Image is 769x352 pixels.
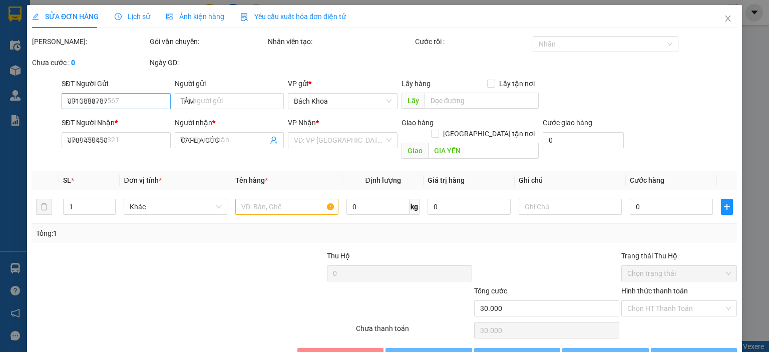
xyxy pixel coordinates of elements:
[240,13,346,21] span: Yêu cầu xuất hóa đơn điện tử
[32,13,99,21] span: SỬA ĐƠN HÀNG
[240,13,248,21] img: icon
[268,36,413,47] div: Nhân viên tạo:
[150,57,265,68] div: Ngày GD:
[288,119,316,127] span: VP Nhận
[401,119,433,127] span: Giao hàng
[401,143,428,159] span: Giao
[724,15,732,23] span: close
[326,252,349,260] span: Thu Hộ
[355,323,473,340] div: Chưa thanh toán
[150,36,265,47] div: Gói vận chuyển:
[36,228,297,239] div: Tổng: 1
[721,203,732,211] span: plus
[428,143,539,159] input: Dọc đường
[115,13,150,21] span: Lịch sử
[62,117,171,128] div: SĐT Người Nhận
[543,132,624,148] input: Cước giao hàng
[627,266,731,281] span: Chọn trạng thái
[32,57,148,68] div: Chưa cước :
[714,5,742,33] button: Close
[235,199,338,215] input: VD: Bàn, Ghế
[543,119,592,127] label: Cước giao hàng
[166,13,224,21] span: Ảnh kiện hàng
[288,78,397,89] div: VP gửi
[721,199,733,215] button: plus
[130,199,221,214] span: Khác
[294,94,391,109] span: Bách Khoa
[175,78,284,89] div: Người gửi
[439,128,539,139] span: [GEOGRAPHIC_DATA] tận nơi
[175,117,284,128] div: Người nhận
[621,250,737,261] div: Trạng thái Thu Hộ
[235,176,268,184] span: Tên hàng
[63,176,71,184] span: SL
[424,93,539,109] input: Dọc đường
[415,36,531,47] div: Cước rồi :
[166,13,173,20] span: picture
[621,287,688,295] label: Hình thức thanh toán
[365,176,401,184] span: Định lượng
[32,13,39,20] span: edit
[401,93,424,109] span: Lấy
[32,36,148,47] div: [PERSON_NAME]:
[270,136,278,144] span: user-add
[124,176,161,184] span: Đơn vị tính
[630,176,664,184] span: Cước hàng
[115,13,122,20] span: clock-circle
[410,199,420,215] span: kg
[71,59,75,67] b: 0
[515,171,626,190] th: Ghi chú
[62,78,171,89] div: SĐT Người Gửi
[474,287,507,295] span: Tổng cước
[428,176,465,184] span: Giá trị hàng
[519,199,622,215] input: Ghi Chú
[495,78,539,89] span: Lấy tận nơi
[36,199,52,215] button: delete
[401,80,430,88] span: Lấy hàng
